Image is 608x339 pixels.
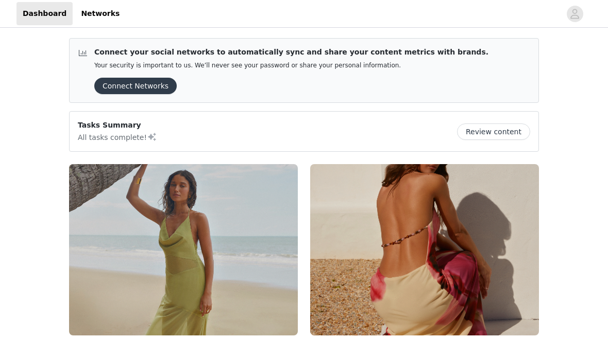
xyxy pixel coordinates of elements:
div: avatar [570,6,580,22]
p: All tasks complete! [78,131,157,143]
p: Your security is important to us. We’ll never see your password or share your personal information. [94,62,488,69]
button: Connect Networks [94,78,177,94]
a: Dashboard [16,2,73,25]
img: Peppermayo AUS [69,164,298,335]
p: Tasks Summary [78,120,157,131]
button: Review content [457,123,530,140]
a: Networks [75,2,126,25]
p: Connect your social networks to automatically sync and share your content metrics with brands. [94,47,488,58]
img: Peppermayo AUS [310,164,539,335]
